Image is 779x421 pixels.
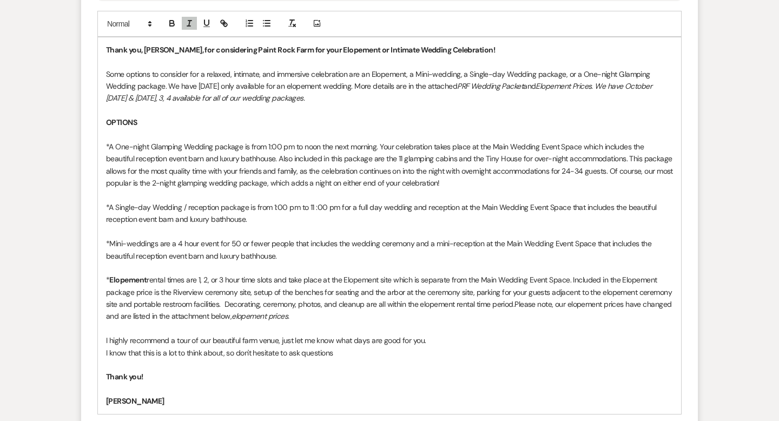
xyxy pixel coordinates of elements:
strong: Thank you! [106,372,143,381]
strong: [PERSON_NAME] [106,396,164,406]
strong: Elopement [109,275,147,285]
p: *A Single-day Wedding / reception package is from 1:00 pm to 11 :00 pm for a full day wedding and... [106,201,673,226]
p: Some options to consider for a relaxed, intimate, and immersive celebration are an Elopement, a M... [106,68,673,104]
p: I know that this is a lot to think about, so don't hesitate to ask questions [106,347,673,359]
strong: OPTIONS [106,117,137,127]
p: *Mini-weddings are a 4 hour event for 50 or fewer people that includes the wedding ceremony and a... [106,238,673,262]
p: *A One-night Glamping Wedding package is from 1:00 pm to noon the next morning. Your celebration ... [106,141,673,189]
em: PRF Wedding Packet [457,81,523,91]
p: I highly recommend a tour of our beautiful farm venue, just let me know what days are good for you. [106,334,673,346]
strong: Thank you, [PERSON_NAME], for considering Paint Rock Farm for your Elopement or Intimate Wedding ... [106,45,495,55]
em: elopement prices. [232,311,289,321]
p: * rental times are 1, 2, or 3 hour time slots and take place at the Elopement site which is separ... [106,274,673,323]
